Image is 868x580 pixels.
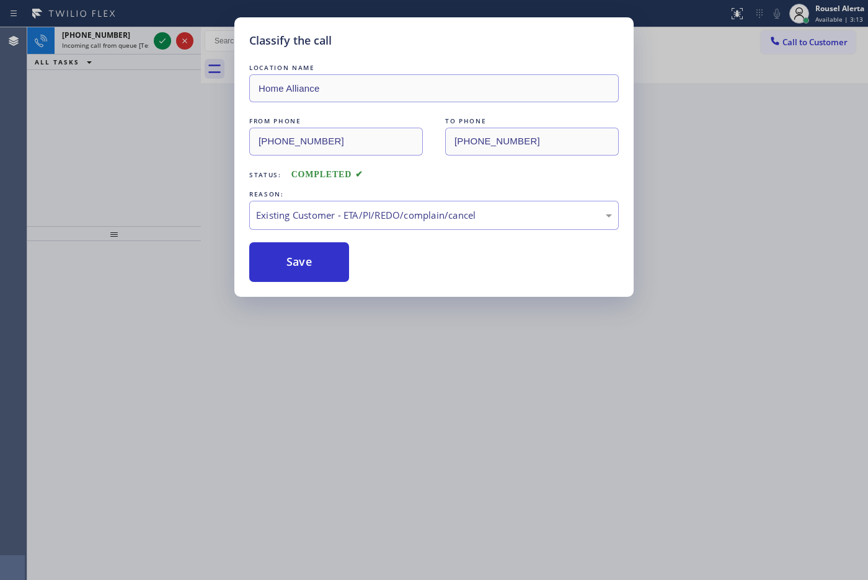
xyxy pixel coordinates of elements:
[291,170,363,179] span: COMPLETED
[249,32,332,49] h5: Classify the call
[249,242,349,282] button: Save
[445,128,619,156] input: To phone
[256,208,612,222] div: Existing Customer - ETA/PI/REDO/complain/cancel
[249,128,423,156] input: From phone
[445,115,619,128] div: TO PHONE
[249,188,619,201] div: REASON:
[249,115,423,128] div: FROM PHONE
[249,170,281,179] span: Status:
[249,61,619,74] div: LOCATION NAME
